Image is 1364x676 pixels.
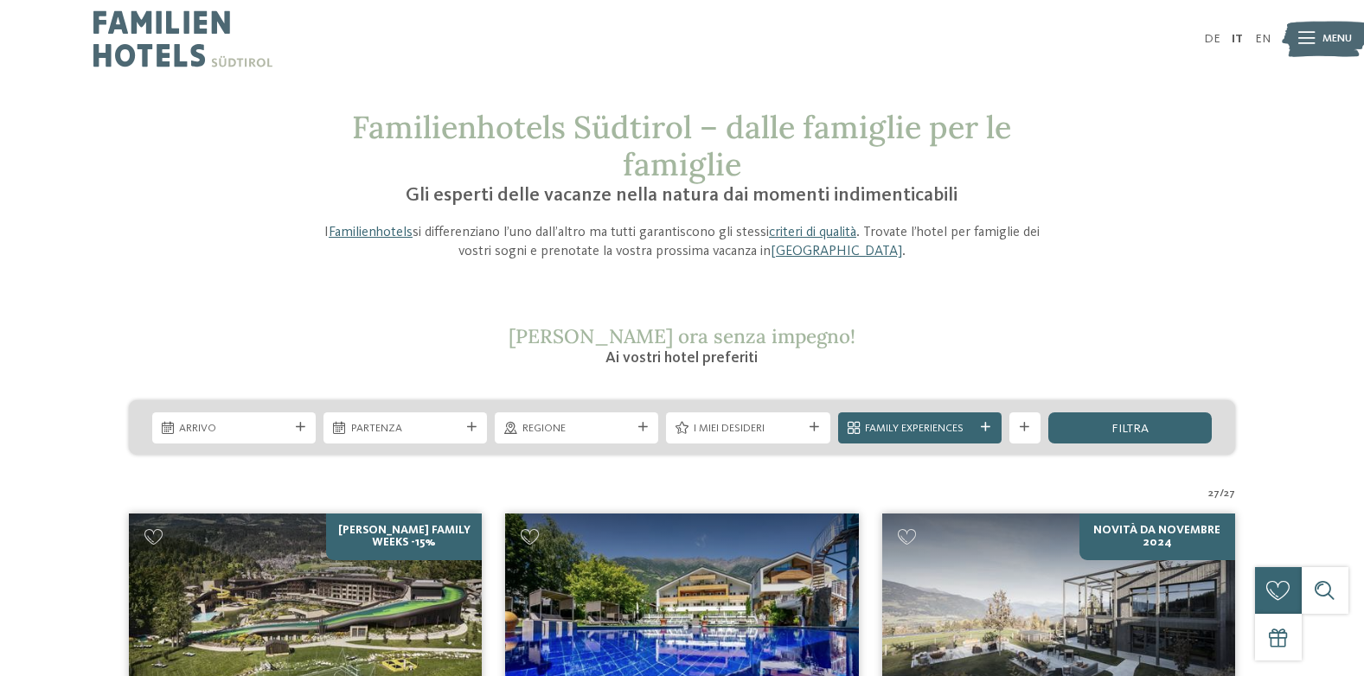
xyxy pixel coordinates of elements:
span: Regione [522,421,631,437]
span: Familienhotels Südtirol – dalle famiglie per le famiglie [352,107,1011,184]
p: I si differenziano l’uno dall’altro ma tutti garantiscono gli stessi . Trovate l’hotel per famigl... [312,223,1053,262]
span: I miei desideri [694,421,803,437]
a: IT [1232,33,1243,45]
span: Gli esperti delle vacanze nella natura dai momenti indimenticabili [406,186,957,205]
span: Partenza [351,421,460,437]
a: criteri di qualità [769,226,856,239]
a: EN [1255,33,1271,45]
span: Ai vostri hotel preferiti [605,350,758,366]
a: [GEOGRAPHIC_DATA] [771,245,902,258]
a: DE [1204,33,1220,45]
span: / [1220,486,1224,501]
span: filtra [1111,423,1149,435]
a: Familienhotels [329,226,413,239]
span: Menu [1322,31,1352,47]
span: Arrivo [179,421,288,437]
span: 27 [1224,486,1235,501]
span: 27 [1208,486,1220,501]
span: Family Experiences [865,421,974,437]
span: [PERSON_NAME] ora senza impegno! [509,323,855,348]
